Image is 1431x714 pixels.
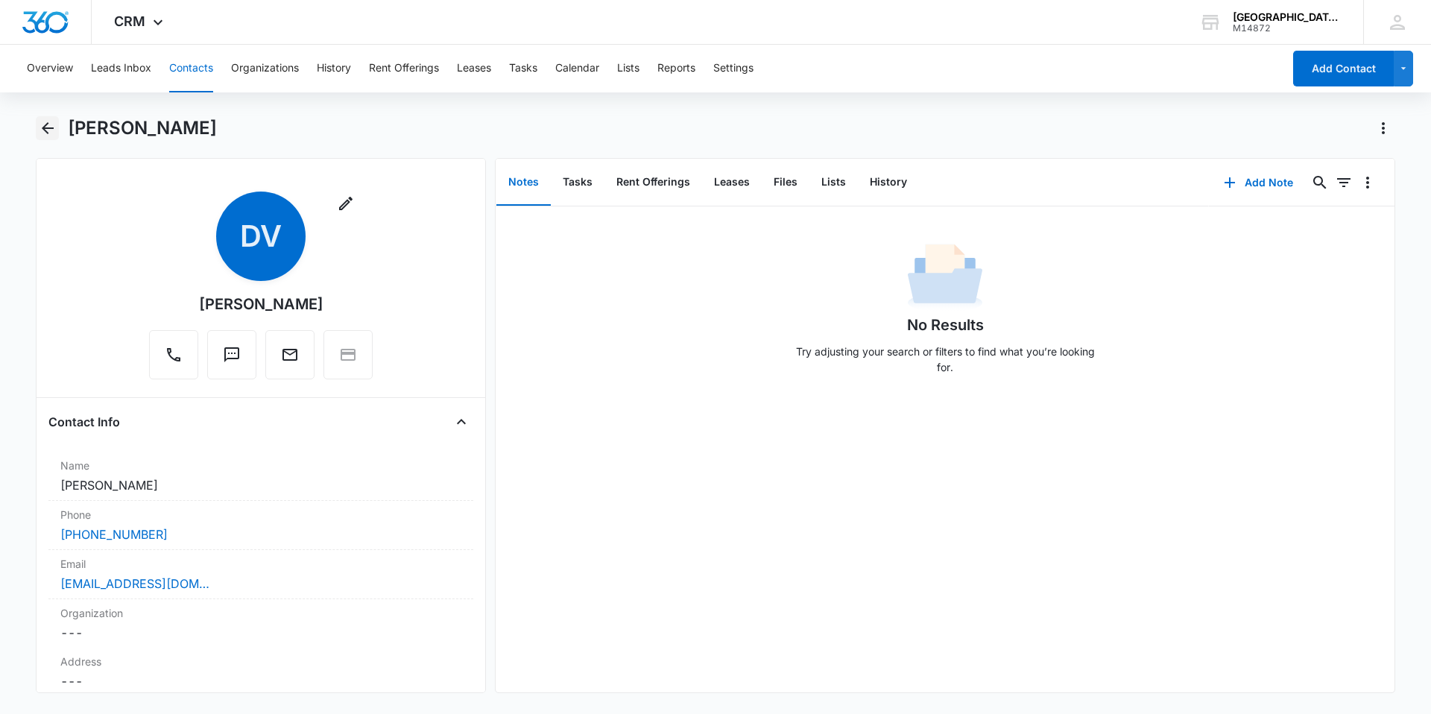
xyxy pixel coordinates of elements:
[48,413,120,431] h4: Contact Info
[60,525,168,543] a: [PHONE_NUMBER]
[369,45,439,92] button: Rent Offerings
[48,501,473,550] div: Phone[PHONE_NUMBER]
[27,45,73,92] button: Overview
[604,159,702,206] button: Rent Offerings
[48,648,473,697] div: Address---
[1209,165,1308,200] button: Add Note
[657,45,695,92] button: Reports
[60,458,461,473] label: Name
[231,45,299,92] button: Organizations
[199,293,323,315] div: [PERSON_NAME]
[207,353,256,366] a: Text
[60,605,461,621] label: Organization
[555,45,599,92] button: Calendar
[551,159,604,206] button: Tasks
[1356,171,1380,195] button: Overflow Menu
[207,330,256,379] button: Text
[60,654,461,669] label: Address
[216,192,306,281] span: DV
[1233,11,1342,23] div: account name
[762,159,809,206] button: Files
[60,507,461,522] label: Phone
[457,45,491,92] button: Leases
[1233,23,1342,34] div: account id
[789,344,1102,375] p: Try adjusting your search or filters to find what you’re looking for.
[36,116,59,140] button: Back
[509,45,537,92] button: Tasks
[1332,171,1356,195] button: Filters
[60,624,461,642] dd: ---
[858,159,919,206] button: History
[449,410,473,434] button: Close
[713,45,754,92] button: Settings
[149,353,198,366] a: Call
[91,45,151,92] button: Leads Inbox
[60,556,461,572] label: Email
[60,476,461,494] dd: [PERSON_NAME]
[68,117,217,139] h1: [PERSON_NAME]
[496,159,551,206] button: Notes
[1371,116,1395,140] button: Actions
[169,45,213,92] button: Contacts
[48,550,473,599] div: Email[EMAIL_ADDRESS][DOMAIN_NAME]
[908,239,982,314] img: No Data
[114,13,145,29] span: CRM
[265,330,315,379] button: Email
[48,599,473,648] div: Organization---
[317,45,351,92] button: History
[617,45,639,92] button: Lists
[149,330,198,379] button: Call
[48,452,473,501] div: Name[PERSON_NAME]
[702,159,762,206] button: Leases
[809,159,858,206] button: Lists
[1308,171,1332,195] button: Search...
[265,353,315,366] a: Email
[60,672,461,690] dd: ---
[60,575,209,593] a: [EMAIL_ADDRESS][DOMAIN_NAME]
[907,314,984,336] h1: No Results
[1293,51,1394,86] button: Add Contact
